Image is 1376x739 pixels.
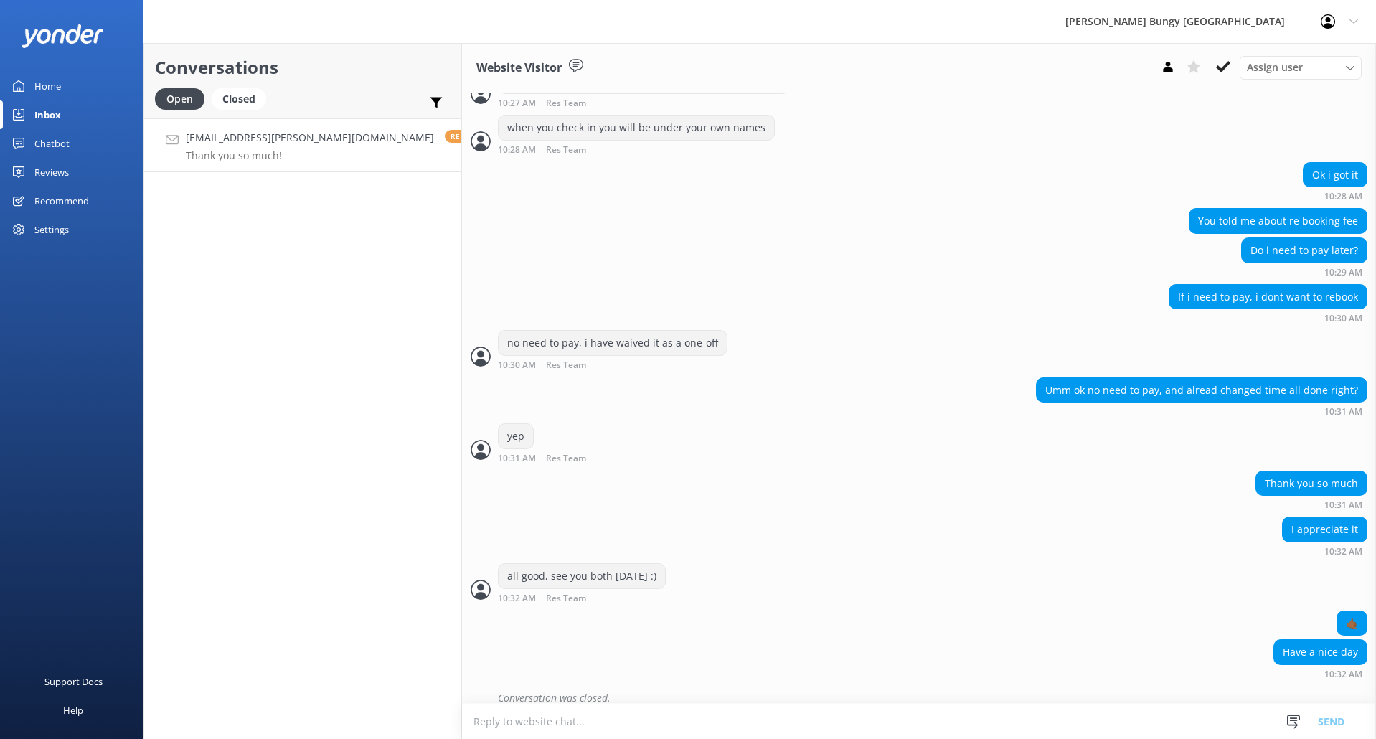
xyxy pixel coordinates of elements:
[546,146,586,155] span: Res Team
[34,129,70,158] div: Chatbot
[498,98,790,108] div: Aug 31 2025 10:27am (UTC +12:00) Pacific/Auckland
[546,594,586,603] span: Res Team
[186,149,434,162] p: Thank you so much!
[1324,314,1362,323] strong: 10:30 AM
[144,118,461,172] a: [EMAIL_ADDRESS][PERSON_NAME][DOMAIN_NAME]Thank you so much!Reply
[498,594,536,603] strong: 10:32 AM
[1337,611,1367,636] div: 🤙🏾
[471,686,1367,710] div: 2025-08-30T22:32:36.954
[1189,209,1367,233] div: You told me about re booking fee
[445,130,490,143] span: Reply
[499,424,533,448] div: yep
[499,564,665,588] div: all good, see you both [DATE] :)
[155,88,204,110] div: Open
[186,130,434,146] h4: [EMAIL_ADDRESS][PERSON_NAME][DOMAIN_NAME]
[546,454,586,463] span: Res Team
[1240,56,1362,79] div: Assign User
[155,54,451,81] h2: Conversations
[1324,547,1362,556] strong: 10:32 AM
[1247,60,1303,75] span: Assign user
[499,331,727,355] div: no need to pay, i have waived it as a one-off
[1304,163,1367,187] div: Ok i got it
[476,59,562,77] h3: Website Visitor
[1169,285,1367,309] div: If i need to pay, i dont want to rebook
[1273,669,1367,679] div: Aug 31 2025 10:32am (UTC +12:00) Pacific/Auckland
[34,215,69,244] div: Settings
[212,90,273,106] a: Closed
[498,144,775,155] div: Aug 31 2025 10:28am (UTC +12:00) Pacific/Auckland
[498,99,536,108] strong: 10:27 AM
[546,99,586,108] span: Res Team
[34,72,61,100] div: Home
[1242,238,1367,263] div: Do i need to pay later?
[155,90,212,106] a: Open
[1283,517,1367,542] div: I appreciate it
[1303,191,1367,201] div: Aug 31 2025 10:28am (UTC +12:00) Pacific/Auckland
[499,116,774,140] div: when you check in you will be under your own names
[498,686,1367,710] div: Conversation was closed.
[63,696,83,725] div: Help
[1324,670,1362,679] strong: 10:32 AM
[1255,499,1367,509] div: Aug 31 2025 10:31am (UTC +12:00) Pacific/Auckland
[1324,268,1362,277] strong: 10:29 AM
[1256,471,1367,496] div: Thank you so much
[34,158,69,187] div: Reviews
[22,24,104,48] img: yonder-white-logo.png
[44,667,103,696] div: Support Docs
[1324,501,1362,509] strong: 10:31 AM
[498,453,633,463] div: Aug 31 2025 10:31am (UTC +12:00) Pacific/Auckland
[498,454,536,463] strong: 10:31 AM
[1169,313,1367,323] div: Aug 31 2025 10:30am (UTC +12:00) Pacific/Auckland
[498,593,666,603] div: Aug 31 2025 10:32am (UTC +12:00) Pacific/Auckland
[1037,378,1367,403] div: Umm ok no need to pay, and alread changed time all done right?
[1324,408,1362,416] strong: 10:31 AM
[498,359,727,370] div: Aug 31 2025 10:30am (UTC +12:00) Pacific/Auckland
[1036,406,1367,416] div: Aug 31 2025 10:31am (UTC +12:00) Pacific/Auckland
[34,187,89,215] div: Recommend
[1274,640,1367,664] div: Have a nice day
[34,100,61,129] div: Inbox
[212,88,266,110] div: Closed
[1324,192,1362,201] strong: 10:28 AM
[546,361,586,370] span: Res Team
[498,361,536,370] strong: 10:30 AM
[498,146,536,155] strong: 10:28 AM
[1241,267,1367,277] div: Aug 31 2025 10:29am (UTC +12:00) Pacific/Auckland
[1282,546,1367,556] div: Aug 31 2025 10:32am (UTC +12:00) Pacific/Auckland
